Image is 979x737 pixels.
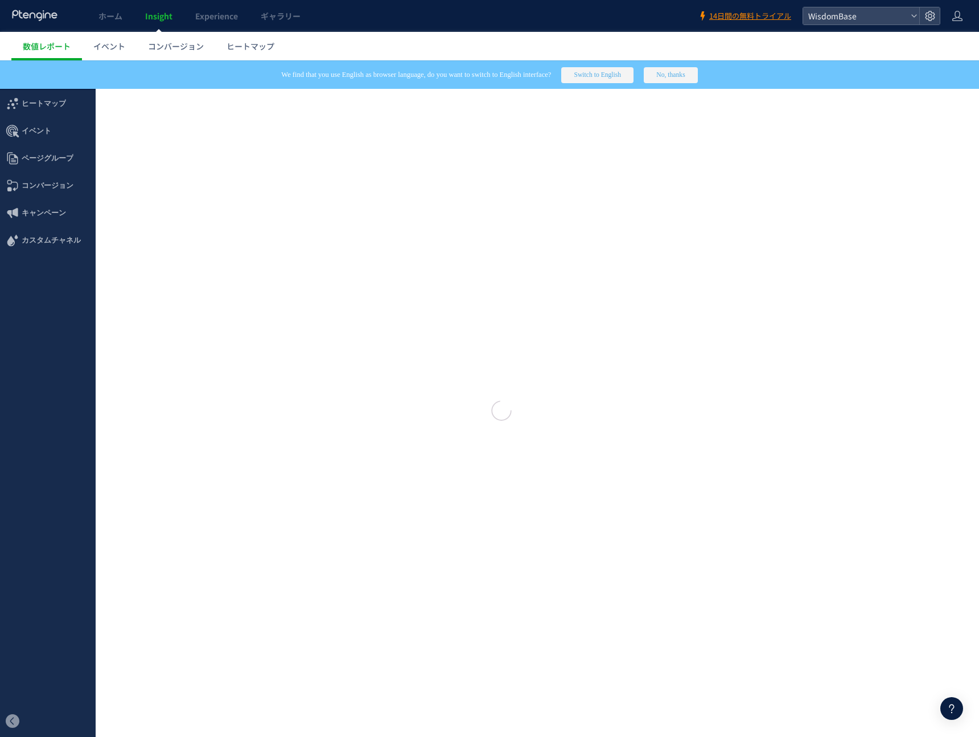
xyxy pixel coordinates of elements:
a: 14日間の無料トライアル [698,11,791,22]
span: We find that you use English as browser language, do you want to switch to English interface? [281,10,551,18]
button: Switch to English [561,7,634,23]
span: WisdomBase [805,7,906,24]
span: キャンペーン [22,139,66,166]
span: ヒートマップ [227,40,274,52]
span: ヒートマップ [22,30,66,57]
span: イベント [22,57,51,84]
span: イベント [93,40,125,52]
span: Experience [195,10,238,22]
span: コンバージョン [148,40,204,52]
span: ホーム [98,10,122,22]
span: カスタムチャネル [22,166,81,194]
button: No, thanks [644,7,697,23]
span: Insight [145,10,172,22]
span: コンバージョン [22,112,73,139]
span: 14日間の無料トライアル [709,11,791,22]
span: 数値レポート [23,40,71,52]
span: ページグループ [22,84,73,112]
span: ギャラリー [261,10,301,22]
